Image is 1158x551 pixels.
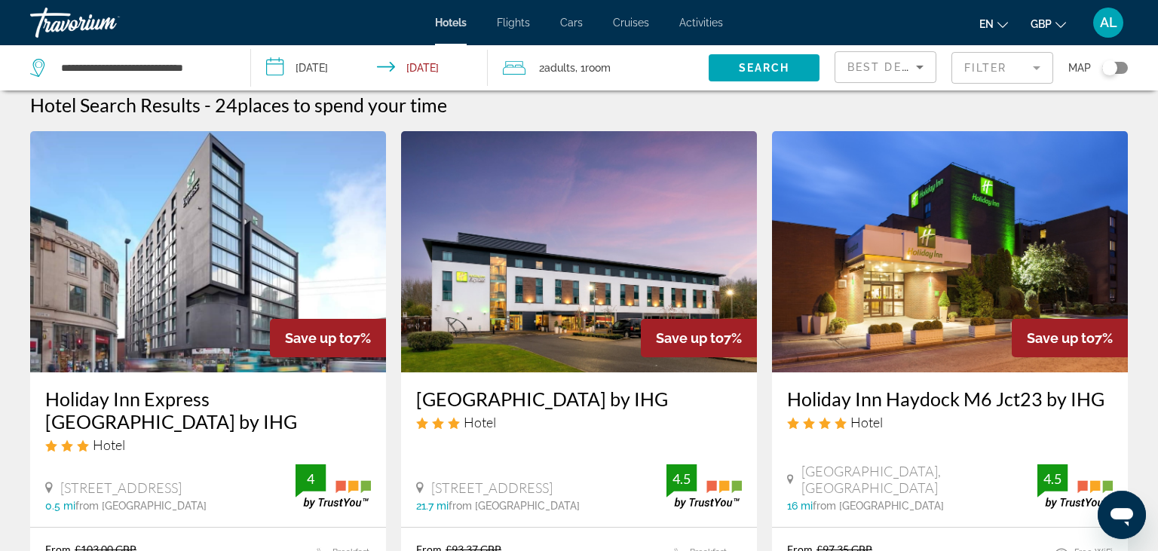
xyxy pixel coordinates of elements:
[45,436,371,453] div: 3 star Hotel
[666,470,697,488] div: 4.5
[464,414,496,430] span: Hotel
[544,62,575,74] span: Adults
[813,500,944,512] span: from [GEOGRAPHIC_DATA]
[45,387,371,433] a: Holiday Inn Express [GEOGRAPHIC_DATA] by IHG
[641,319,757,357] div: 7%
[709,54,819,81] button: Search
[801,463,1038,496] span: [GEOGRAPHIC_DATA], [GEOGRAPHIC_DATA]
[251,45,487,90] button: Check-in date: Oct 14, 2025 Check-out date: Oct 15, 2025
[787,500,813,512] span: 16 mi
[449,500,580,512] span: from [GEOGRAPHIC_DATA]
[787,414,1113,430] div: 4 star Hotel
[679,17,723,29] a: Activities
[666,464,742,509] img: trustyou-badge.svg
[772,131,1128,372] img: Hotel image
[435,17,467,29] a: Hotels
[560,17,583,29] a: Cars
[850,414,883,430] span: Hotel
[30,3,181,42] a: Travorium
[1031,18,1052,30] span: GBP
[585,62,611,74] span: Room
[285,330,353,346] span: Save up to
[497,17,530,29] a: Flights
[75,500,207,512] span: from [GEOGRAPHIC_DATA]
[539,57,575,78] span: 2
[401,131,757,372] img: Hotel image
[1037,464,1113,509] img: trustyou-badge.svg
[93,436,125,453] span: Hotel
[951,51,1053,84] button: Filter
[847,58,924,76] mat-select: Sort by
[30,131,386,372] img: Hotel image
[30,93,201,116] h1: Hotel Search Results
[488,45,709,90] button: Travelers: 2 adults, 0 children
[739,62,790,74] span: Search
[237,93,447,116] span: places to spend your time
[1031,13,1066,35] button: Change currency
[1037,470,1068,488] div: 4.5
[204,93,211,116] span: -
[1068,57,1091,78] span: Map
[656,330,724,346] span: Save up to
[847,61,926,73] span: Best Deals
[575,57,611,78] span: , 1
[979,13,1008,35] button: Change language
[1100,15,1117,30] span: AL
[416,500,449,512] span: 21.7 mi
[1027,330,1095,346] span: Save up to
[787,387,1113,410] a: Holiday Inn Haydock M6 Jct23 by IHG
[60,479,182,496] span: [STREET_ADDRESS]
[215,93,447,116] h2: 24
[1098,491,1146,539] iframe: Button to launch messaging window
[296,470,326,488] div: 4
[270,319,386,357] div: 7%
[1012,319,1128,357] div: 7%
[45,500,75,512] span: 0.5 mi
[416,387,742,410] a: [GEOGRAPHIC_DATA] by IHG
[296,464,371,509] img: trustyou-badge.svg
[979,18,994,30] span: en
[1091,61,1128,75] button: Toggle map
[416,414,742,430] div: 3 star Hotel
[613,17,649,29] a: Cruises
[431,479,553,496] span: [STREET_ADDRESS]
[1089,7,1128,38] button: User Menu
